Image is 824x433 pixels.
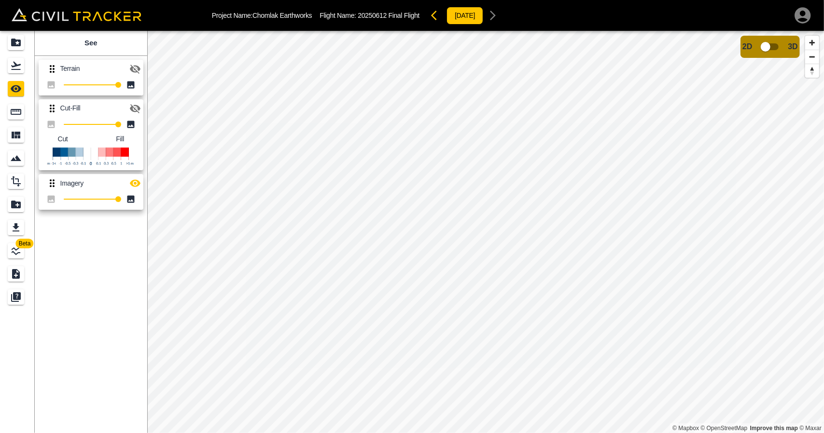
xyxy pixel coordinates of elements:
[320,12,419,19] p: Flight Name:
[805,64,819,78] button: Reset bearing to north
[672,425,699,432] a: Mapbox
[358,12,419,19] span: 20250612 Final Flight
[742,42,752,51] span: 2D
[212,12,312,19] p: Project Name: Chomlak Earthworks
[805,36,819,50] button: Zoom in
[788,42,798,51] span: 3D
[12,8,141,22] img: Civil Tracker
[799,425,822,432] a: Maxar
[805,50,819,64] button: Zoom out
[750,425,798,432] a: Map feedback
[701,425,748,432] a: OpenStreetMap
[147,31,824,433] canvas: Map
[447,7,483,25] button: [DATE]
